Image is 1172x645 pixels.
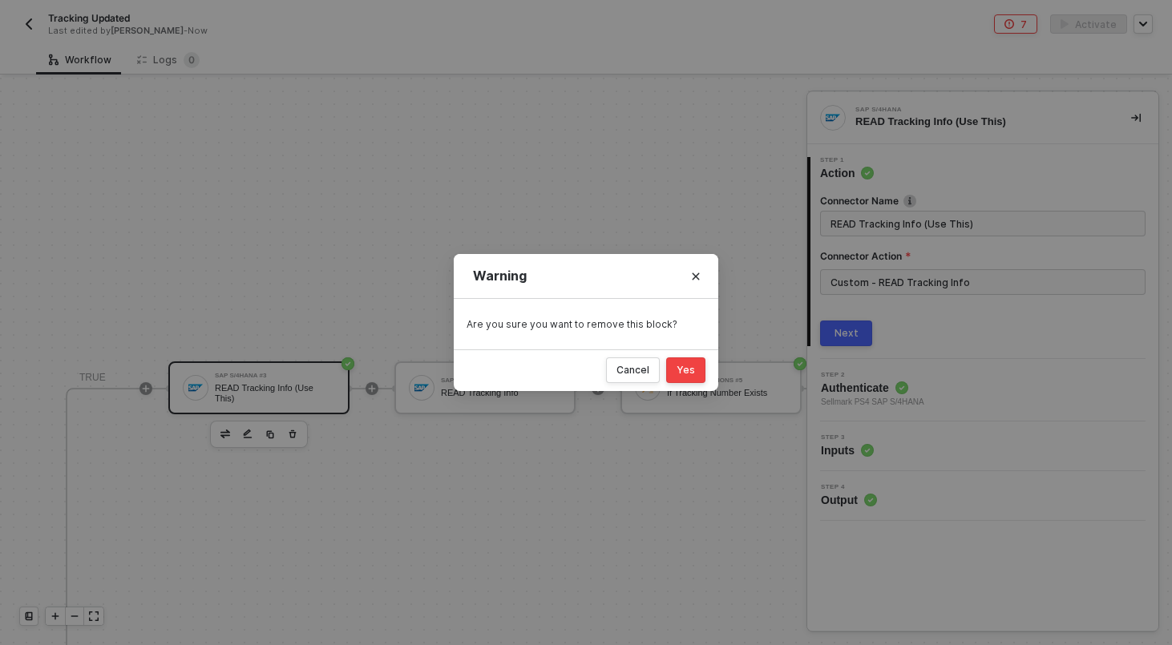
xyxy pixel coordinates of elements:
button: Yes [666,357,705,383]
button: Cancel [606,357,660,383]
div: Are you sure you want to remove this block? [467,318,705,331]
div: Warning [473,268,699,284]
div: Yes [677,364,695,377]
button: Close [683,264,709,289]
div: Cancel [616,364,649,377]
